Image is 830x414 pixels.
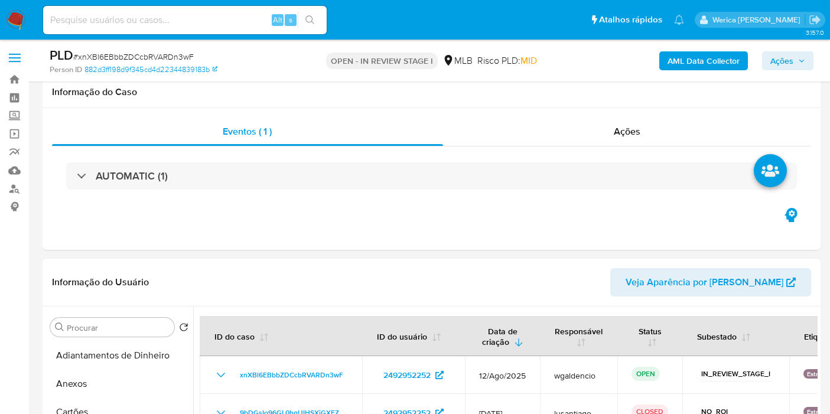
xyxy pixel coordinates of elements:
[668,51,740,70] b: AML Data Collector
[55,322,64,332] button: Procurar
[179,322,188,335] button: Retornar ao pedido padrão
[477,54,537,67] span: Risco PLD:
[442,54,473,67] div: MLB
[84,64,217,75] a: 882d3ff198d9f345cd4d22344839183b
[66,162,797,190] div: AUTOMATIC (1)
[326,53,438,69] p: OPEN - IN REVIEW STAGE I
[45,341,193,370] button: Adiantamentos de Dinheiro
[610,268,811,296] button: Veja Aparência por [PERSON_NAME]
[73,51,194,63] span: # xnXBl6EBbbZDCcbRVARDn3wF
[96,169,168,182] h3: AUTOMATIC (1)
[45,370,193,398] button: Anexos
[674,15,684,25] a: Notificações
[626,268,783,296] span: Veja Aparência por [PERSON_NAME]
[614,125,640,138] span: Ações
[599,14,662,26] span: Atalhos rápidos
[273,14,282,25] span: Alt
[520,54,537,67] span: MID
[52,276,149,288] h1: Informação do Usuário
[298,12,322,28] button: search-icon
[659,51,748,70] button: AML Data Collector
[762,51,813,70] button: Ações
[67,322,170,333] input: Procurar
[223,125,272,138] span: Eventos ( 1 )
[809,14,821,26] a: Sair
[770,51,793,70] span: Ações
[50,45,73,64] b: PLD
[52,86,811,98] h1: Informação do Caso
[50,64,82,75] b: Person ID
[43,12,327,28] input: Pesquise usuários ou casos...
[289,14,292,25] span: s
[712,14,805,25] p: werica.jgaldencio@mercadolivre.com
